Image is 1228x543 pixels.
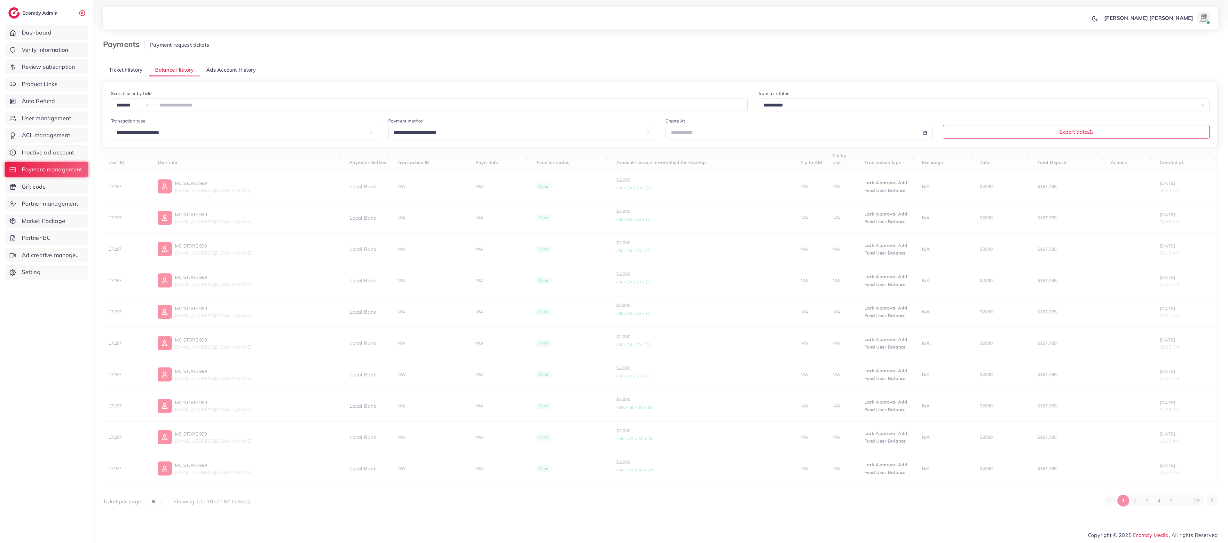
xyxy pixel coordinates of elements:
a: Inactive ad account [5,145,88,160]
a: User management [5,111,88,126]
a: Ecomdy Media [1133,532,1169,538]
label: Transfer status [758,90,789,97]
a: [PERSON_NAME] [PERSON_NAME]avatar [1101,12,1213,24]
span: Dashboard [22,28,51,37]
a: Payment management [5,162,88,177]
span: Partner BC [22,234,51,242]
a: ACL management [5,128,88,143]
a: Partner management [5,196,88,211]
span: Copyright © 2025 [1088,531,1218,539]
img: avatar [1197,12,1210,24]
a: Dashboard [5,25,88,40]
h3: Payments [103,40,145,49]
label: Payment method [388,118,423,124]
a: Verify information [5,43,88,57]
span: Gift code [22,183,46,191]
span: Product Links [22,80,58,88]
span: Ads Account History [206,66,256,74]
a: Setting [5,265,88,279]
span: Payment request tickets [150,42,209,48]
span: Review subscription [22,63,75,71]
span: Export data [1059,129,1093,134]
a: logoEcomdy Admin [8,7,59,19]
label: Search user by field [111,90,152,97]
a: Review subscription [5,59,88,74]
a: Market Package [5,214,88,228]
h2: Ecomdy Admin [22,10,59,16]
a: Ad creative management [5,248,88,263]
p: [PERSON_NAME] [PERSON_NAME] [1104,14,1193,22]
span: Market Package [22,217,65,225]
span: Balance History [155,66,194,74]
a: Auto Refund [5,94,88,108]
label: Transaction type [111,118,146,124]
button: Export data [943,125,1210,139]
span: Verify information [22,46,68,54]
span: Partner management [22,200,78,208]
label: Create At [665,118,685,124]
span: Ticket History [109,66,143,74]
span: Auto Refund [22,97,55,105]
span: ACL management [22,131,70,139]
span: Ad creative management [22,251,83,259]
img: logo [8,7,20,19]
a: Partner BC [5,231,88,245]
span: , All rights Reserved [1169,531,1218,539]
span: User management [22,114,71,122]
span: Payment management [22,165,82,174]
span: Setting [22,268,41,276]
a: Product Links [5,77,88,91]
span: Inactive ad account [22,148,74,157]
a: Gift code [5,179,88,194]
